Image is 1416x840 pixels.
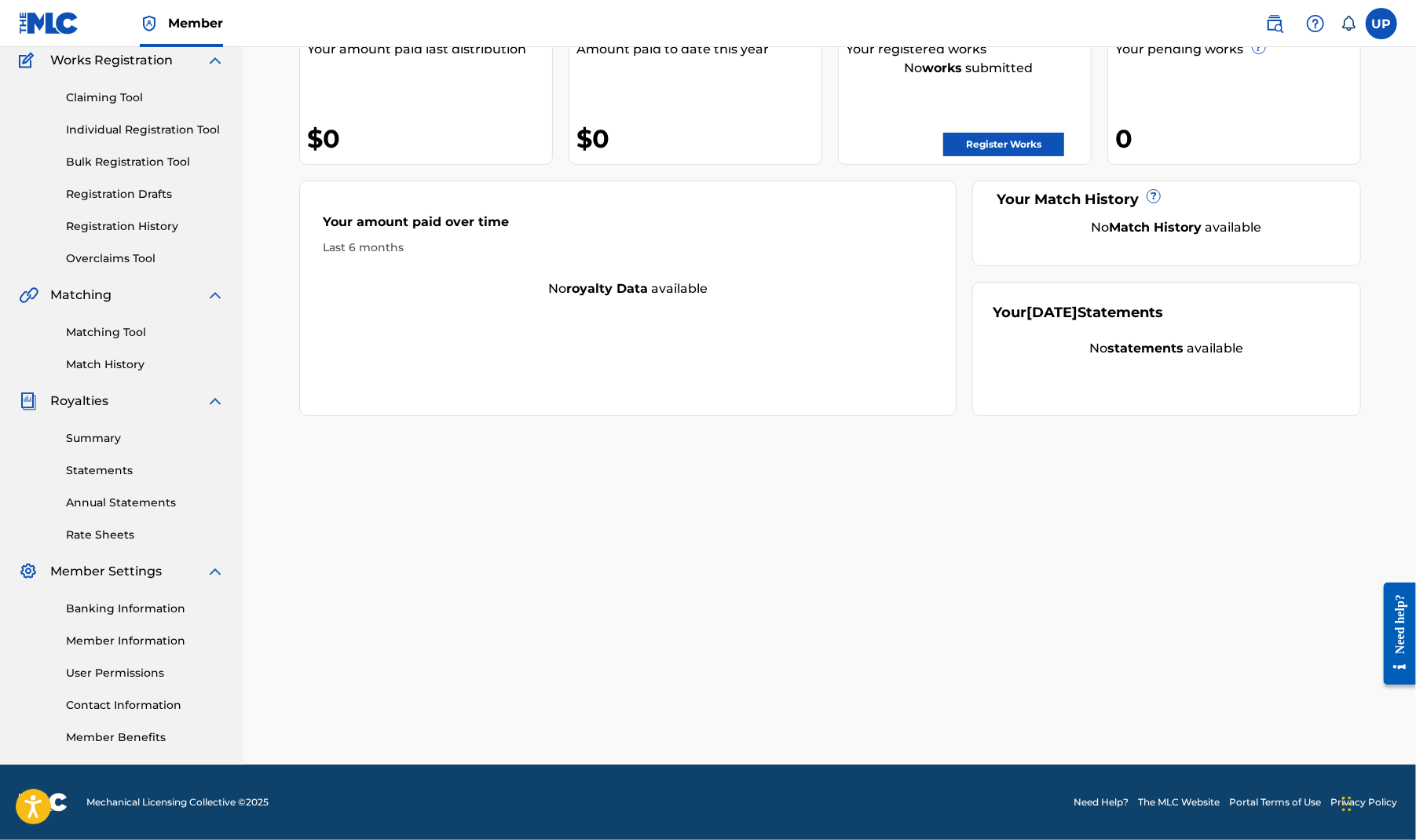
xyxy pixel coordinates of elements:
div: Drag [1342,780,1352,827]
span: Mechanical Licensing Collective © 2025 [86,795,269,809]
div: 0 [1116,121,1360,156]
a: Rate Sheets [66,527,225,543]
strong: royalty data [566,281,648,296]
img: Royalties [19,392,38,411]
img: Member Settings [19,562,38,581]
div: $0 [577,121,821,156]
div: No available [993,339,1341,358]
a: Statements [66,462,225,479]
div: No submitted [847,59,1091,78]
span: Works Registration [50,51,173,70]
div: Your Match History [993,189,1341,210]
div: User Menu [1366,8,1397,39]
a: The MLC Website [1138,795,1220,809]
a: Overclaims Tool [66,250,225,267]
span: Matching [50,286,112,305]
img: Matching [19,286,38,305]
div: $0 [308,121,552,156]
a: Need Help? [1074,795,1129,809]
a: Banking Information [66,601,225,617]
div: No available [1012,218,1341,237]
a: Matching Tool [66,324,225,341]
span: Royalties [50,392,108,411]
div: Last 6 months [324,239,933,256]
strong: works [922,60,962,75]
a: Member Benefits [66,729,225,746]
iframe: Resource Center [1372,571,1416,697]
img: Top Rightsholder [140,14,159,33]
img: Works Registration [19,51,39,70]
div: Your pending works [1116,40,1360,59]
span: [DATE] [1026,304,1078,321]
strong: statements [1107,341,1184,356]
img: help [1306,14,1325,33]
strong: Match History [1109,220,1202,235]
a: Member Information [66,633,225,649]
a: Registration History [66,218,225,235]
a: Register Works [943,133,1064,156]
img: expand [206,562,225,581]
div: Amount paid to date this year [577,40,821,59]
img: expand [206,51,225,70]
a: Privacy Policy [1330,795,1397,809]
a: Annual Statements [66,495,225,511]
div: Your Statements [993,302,1163,323]
img: logo [19,793,68,812]
a: Summary [66,430,225,447]
a: Portal Terms of Use [1229,795,1321,809]
span: Member Settings [50,562,162,581]
img: search [1265,14,1284,33]
div: Your amount paid over time [324,213,933,239]
img: expand [206,286,225,305]
img: MLC Logo [19,12,79,35]
div: Notifications [1341,16,1356,31]
a: Public Search [1259,8,1290,39]
img: expand [206,392,225,411]
iframe: Chat Widget [1337,765,1416,840]
span: ? [1147,190,1160,203]
div: No available [300,279,957,298]
a: Bulk Registration Tool [66,154,225,170]
a: Registration Drafts [66,186,225,203]
div: Your amount paid last distribution [308,40,552,59]
div: Help [1300,8,1331,39]
a: Individual Registration Tool [66,122,225,138]
a: Claiming Tool [66,89,225,106]
span: ? [1253,41,1265,53]
a: Match History [66,356,225,373]
div: Your registered works [847,40,1091,59]
a: Contact Information [66,697,225,714]
span: Member [168,14,223,32]
a: User Permissions [66,665,225,681]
